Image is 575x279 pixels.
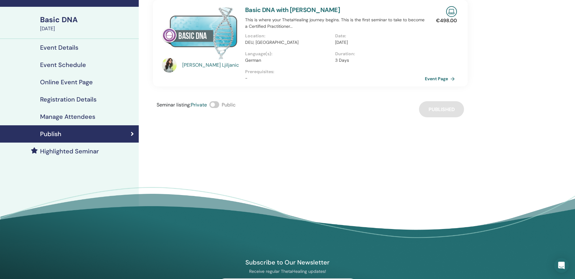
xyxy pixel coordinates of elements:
[40,113,95,120] h4: Manage Attendees
[36,15,139,32] a: Basic DNA[DATE]
[40,61,86,69] h4: Event Schedule
[245,57,331,64] p: German
[245,75,425,81] p: -
[335,51,421,57] p: Duration :
[157,102,191,108] span: Seminar listing :
[182,61,239,69] a: [PERSON_NAME] Ljiljanic
[245,51,331,57] p: Language(s) :
[436,17,457,24] p: € 498.00
[245,6,340,14] a: Basic DNA with [PERSON_NAME]
[335,39,421,46] p: [DATE]
[216,258,359,266] h4: Subscribe to Our Newsletter
[222,102,236,108] span: Public
[40,96,97,103] h4: Registration Details
[40,25,135,32] div: [DATE]
[40,15,135,25] div: Basic DNA
[245,17,425,30] p: This is where your ThetaHealing journey begins. This is the first seminar to take to become a Cer...
[335,33,421,39] p: Date :
[162,58,177,73] img: default.jpg
[245,33,331,39] p: Location :
[40,130,61,138] h4: Publish
[162,6,238,60] img: Basic DNA
[40,44,78,51] h4: Event Details
[216,269,359,274] p: Receive regular ThetaHealing updates!
[40,78,93,86] h4: Online Event Page
[191,102,207,108] span: Private
[446,6,457,17] img: Live Online Seminar
[554,258,569,273] div: Open Intercom Messenger
[40,148,99,155] h4: Highlighted Seminar
[245,69,425,75] p: Prerequisites :
[245,39,331,46] p: DEU, [GEOGRAPHIC_DATA]
[335,57,421,64] p: 3 Days
[425,74,457,83] a: Event Page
